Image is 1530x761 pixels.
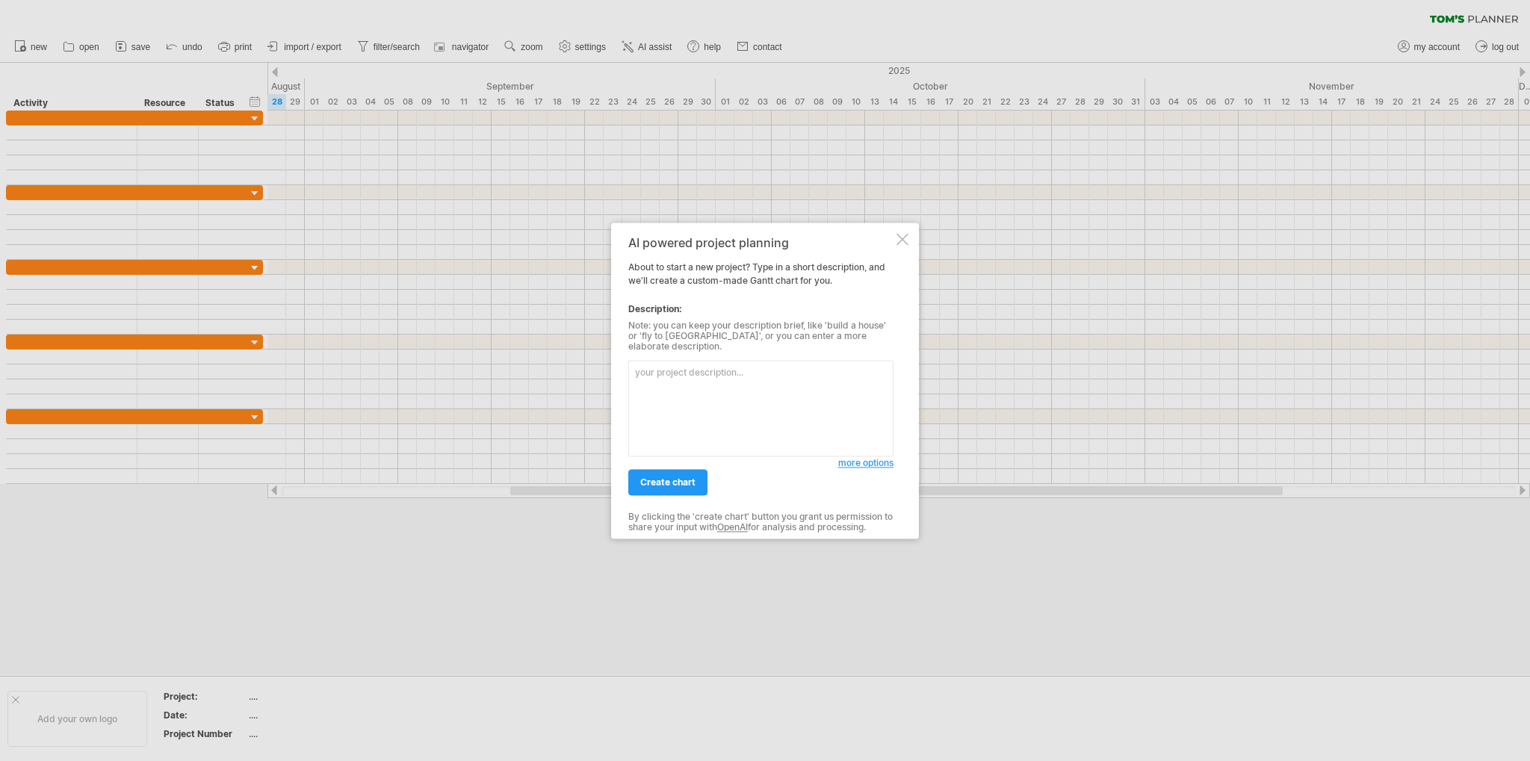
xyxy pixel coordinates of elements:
[838,456,893,470] a: more options
[628,302,893,316] div: Description:
[640,476,696,488] span: create chart
[628,320,893,352] div: Note: you can keep your description brief, like 'build a house' or 'fly to [GEOGRAPHIC_DATA]', or...
[838,457,893,468] span: more options
[628,236,893,249] div: AI powered project planning
[717,522,748,533] a: OpenAI
[628,469,707,495] a: create chart
[628,236,893,525] div: About to start a new project? Type in a short description, and we'll create a custom-made Gantt c...
[628,512,893,533] div: By clicking the 'create chart' button you grant us permission to share your input with for analys...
